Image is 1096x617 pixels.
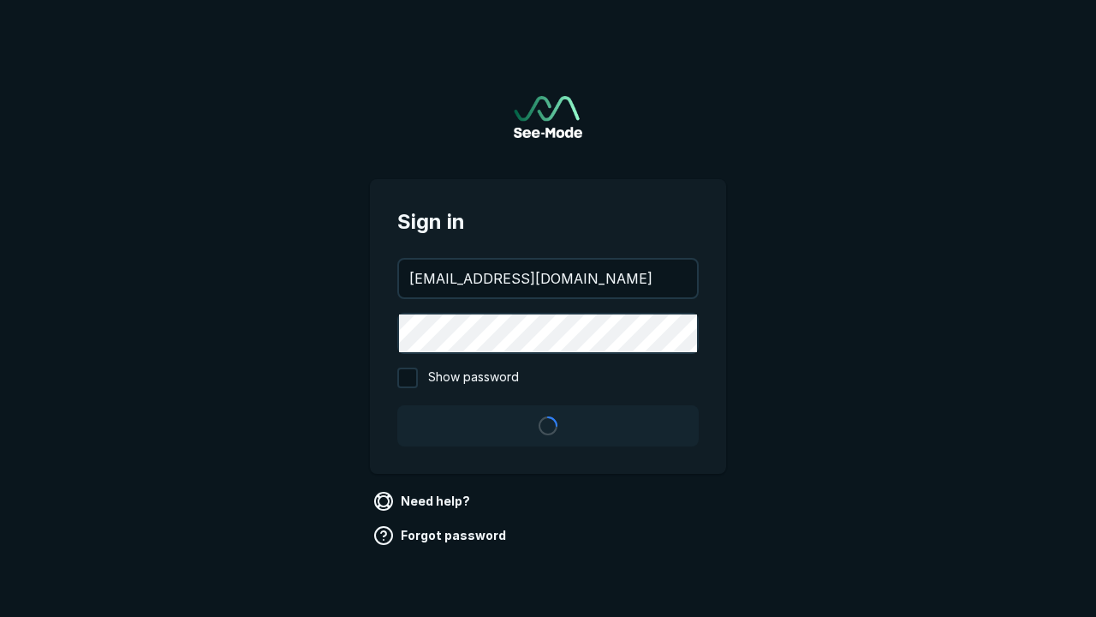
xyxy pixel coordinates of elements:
span: Sign in [397,207,699,237]
a: Go to sign in [514,96,582,138]
span: Show password [428,368,519,388]
a: Need help? [370,488,477,515]
a: Forgot password [370,522,513,549]
img: See-Mode Logo [514,96,582,138]
input: your@email.com [399,260,697,297]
